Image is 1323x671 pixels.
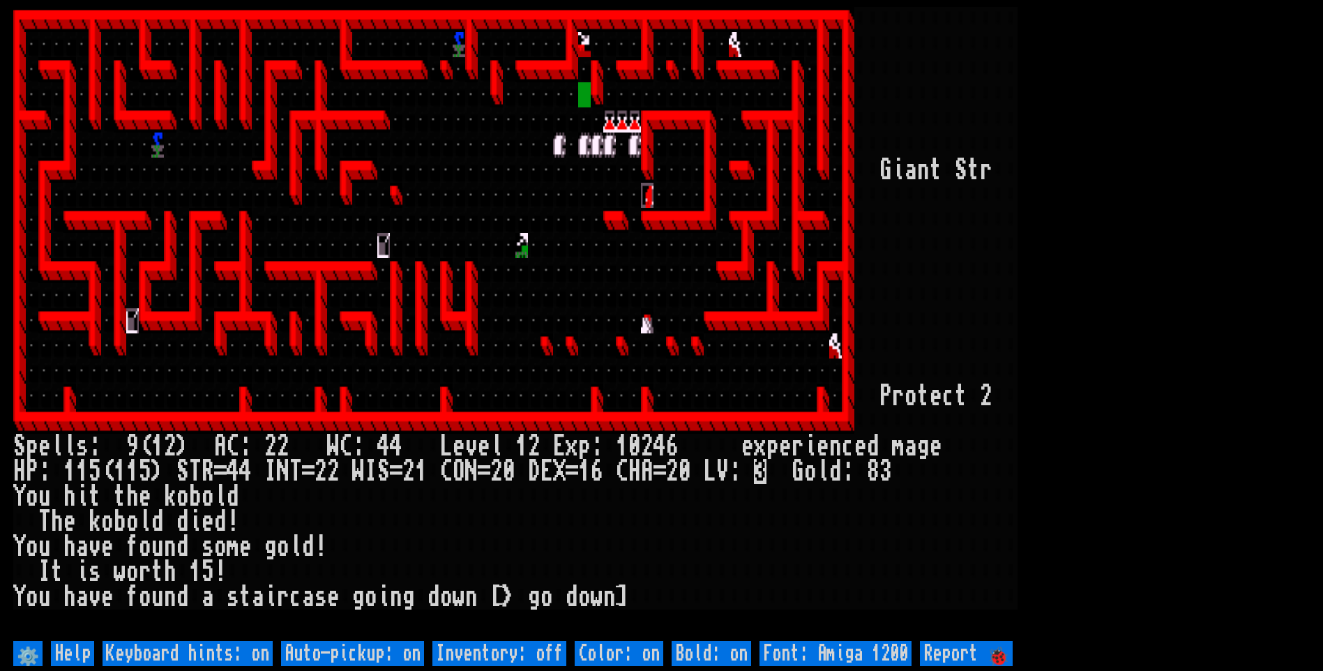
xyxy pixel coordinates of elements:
[854,434,867,459] div: e
[114,509,126,534] div: b
[202,484,214,509] div: o
[930,384,942,409] div: e
[566,585,578,610] div: d
[616,585,628,610] div: ]
[214,434,227,459] div: A
[13,534,26,559] div: Y
[603,585,616,610] div: n
[566,434,578,459] div: x
[792,459,804,484] div: G
[76,484,89,509] div: i
[202,459,214,484] div: R
[114,459,126,484] div: 1
[879,459,892,484] div: 3
[905,384,917,409] div: o
[829,459,842,484] div: d
[151,509,164,534] div: d
[227,434,239,459] div: C
[26,534,38,559] div: o
[754,459,766,484] mark: 3
[672,641,751,666] input: Bold: on
[189,484,202,509] div: b
[955,384,967,409] div: t
[176,509,189,534] div: d
[759,641,912,666] input: Font: Amiga 1200
[465,585,478,610] div: n
[930,434,942,459] div: e
[63,459,76,484] div: 1
[189,509,202,534] div: i
[628,434,641,459] div: 0
[315,534,327,559] div: !
[189,559,202,585] div: 1
[103,641,273,666] input: Keyboard hints: on
[176,534,189,559] div: d
[490,585,503,610] div: [
[101,585,114,610] div: e
[13,434,26,459] div: S
[327,585,340,610] div: e
[89,484,101,509] div: t
[340,434,352,459] div: C
[766,434,779,459] div: p
[89,534,101,559] div: v
[440,585,453,610] div: o
[164,484,176,509] div: k
[51,559,63,585] div: t
[289,585,302,610] div: c
[432,641,566,666] input: Inventory: off
[214,534,227,559] div: o
[164,434,176,459] div: 2
[176,585,189,610] div: d
[38,559,51,585] div: I
[38,509,51,534] div: T
[390,585,402,610] div: n
[277,434,289,459] div: 2
[264,434,277,459] div: 2
[51,509,63,534] div: h
[553,459,566,484] div: X
[214,484,227,509] div: l
[214,559,227,585] div: !
[13,641,43,666] input: ⚙️
[478,434,490,459] div: e
[980,384,992,409] div: 2
[867,434,879,459] div: d
[540,459,553,484] div: E
[239,585,252,610] div: t
[377,585,390,610] div: i
[126,585,139,610] div: f
[478,459,490,484] div: =
[980,158,992,183] div: r
[151,459,164,484] div: )
[302,585,315,610] div: a
[528,585,540,610] div: g
[490,459,503,484] div: 2
[189,459,202,484] div: T
[716,459,729,484] div: V
[402,459,415,484] div: 2
[264,459,277,484] div: I
[63,534,76,559] div: h
[227,585,239,610] div: s
[89,509,101,534] div: k
[892,434,905,459] div: m
[126,534,139,559] div: f
[63,434,76,459] div: l
[528,434,540,459] div: 2
[114,559,126,585] div: w
[440,434,453,459] div: L
[264,534,277,559] div: g
[905,434,917,459] div: a
[465,459,478,484] div: N
[101,459,114,484] div: (
[553,434,566,459] div: E
[754,434,766,459] div: x
[139,434,151,459] div: (
[616,459,628,484] div: C
[302,534,315,559] div: d
[89,585,101,610] div: v
[252,585,264,610] div: a
[264,585,277,610] div: i
[114,484,126,509] div: t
